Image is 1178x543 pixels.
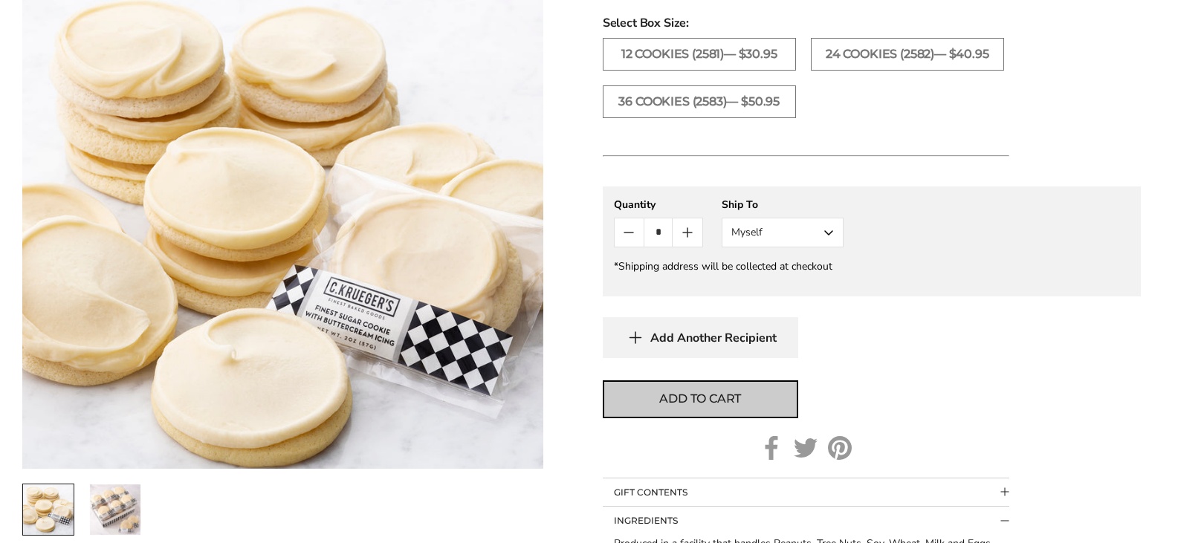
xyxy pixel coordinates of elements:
a: Facebook [760,436,783,460]
span: Add to cart [659,390,741,408]
a: 2 / 2 [89,484,141,536]
button: Add Another Recipient [603,317,798,358]
div: *Shipping address will be collected at checkout [614,259,1130,273]
div: Quantity [614,198,703,212]
a: Twitter [794,436,818,460]
gfm-form: New recipient [603,186,1141,296]
button: Collapsible block button [603,507,1009,535]
a: Pinterest [828,436,852,460]
button: Count minus [615,218,644,247]
div: Ship To [722,198,844,212]
button: Collapsible block button [603,478,1009,507]
button: Count plus [673,218,702,247]
span: Add Another Recipient [650,331,777,345]
span: Select Box Size: [603,14,1141,32]
input: Quantity [644,218,673,247]
label: 12 COOKIES (2581)— $30.95 [603,38,796,71]
label: 36 COOKIES (2583)— $50.95 [603,85,796,118]
img: Just The Cookies - Buttercream Iced Sugar Cookies [90,484,140,535]
label: 24 COOKIES (2582)— $40.95 [811,38,1004,71]
img: Just The Cookies - Buttercream Iced Sugar Cookies [23,484,74,535]
button: Myself [722,218,844,247]
button: Add to cart [603,380,798,418]
a: 1 / 2 [22,484,74,536]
